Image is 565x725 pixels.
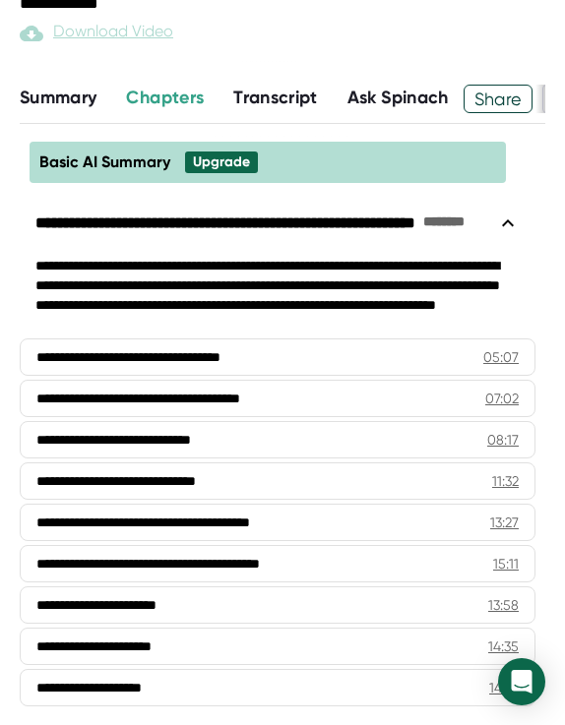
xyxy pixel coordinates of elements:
div: 13:58 [488,595,519,615]
div: 14:39 [489,678,519,697]
div: Open Intercom Messenger [498,658,545,705]
div: 13:27 [490,513,519,532]
span: Ask Spinach [347,87,449,108]
span: Share [465,82,533,116]
span: Summary [20,87,96,108]
div: Upgrade [193,153,250,171]
div: 15:11 [493,554,519,574]
div: 14:35 [488,636,519,656]
button: Summary [20,85,96,111]
span: Transcript [233,87,318,108]
button: Ask Spinach [347,85,449,111]
span: Basic AI Summary [39,152,170,171]
div: Paid feature [20,22,173,45]
button: Transcript [233,85,318,111]
button: Share [464,85,534,113]
div: 08:17 [487,430,519,450]
div: 07:02 [485,389,519,408]
div: 05:07 [483,347,519,367]
div: 11:32 [492,471,519,491]
span: Chapters [126,87,204,108]
button: Chapters [126,85,204,111]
